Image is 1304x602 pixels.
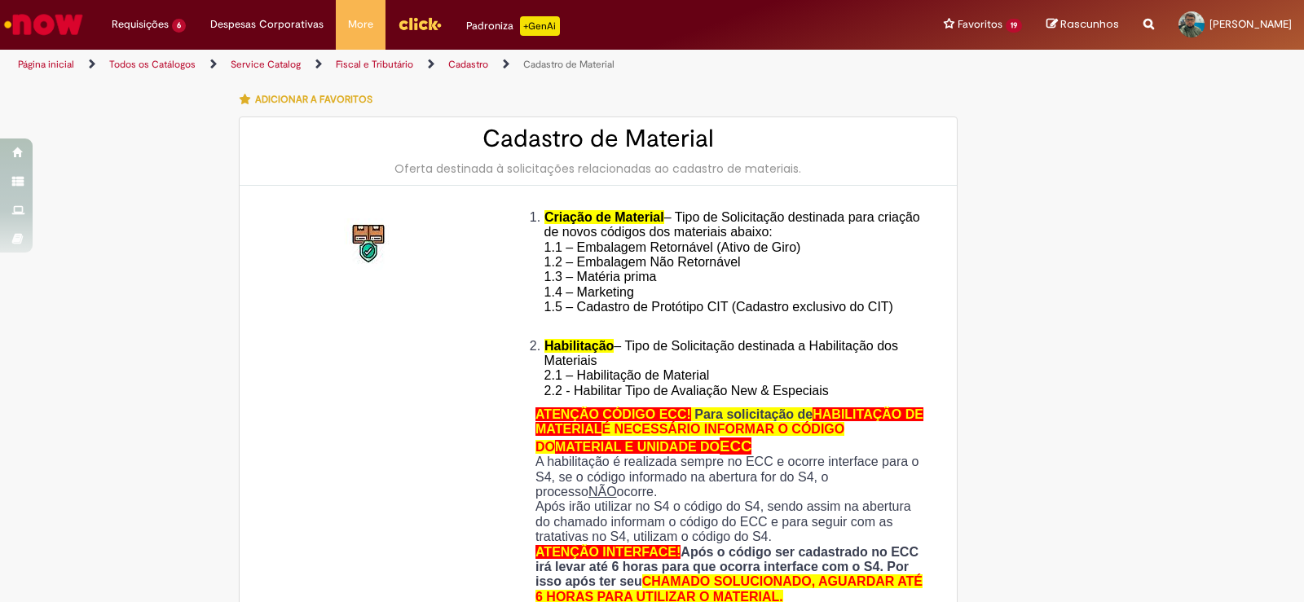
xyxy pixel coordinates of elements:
span: Habilitação [544,339,614,353]
a: Fiscal e Tributário [336,58,413,71]
span: Requisições [112,16,169,33]
p: +GenAi [520,16,560,36]
span: Despesas Corporativas [210,16,324,33]
a: Todos os Catálogos [109,58,196,71]
a: Cadastro [448,58,488,71]
span: MATERIAL E UNIDADE DO [555,440,720,454]
u: NÃO [588,485,617,499]
span: – Tipo de Solicitação destinada para criação de novos códigos dos materiais abaixo: 1.1 – Embalag... [544,210,920,329]
span: É NECESSÁRIO INFORMAR O CÓDIGO DO [535,422,844,453]
span: Adicionar a Favoritos [255,93,372,106]
a: Rascunhos [1046,17,1119,33]
a: Página inicial [18,58,74,71]
span: Criação de Material [544,210,664,224]
div: Padroniza [466,16,560,36]
h2: Cadastro de Material [256,125,941,152]
p: A habilitação é realizada sempre no ECC e ocorre interface para o S4, se o código informado na ab... [535,455,928,499]
span: More [348,16,373,33]
div: Oferta destinada à solicitações relacionadas ao cadastro de materiais. [256,160,941,177]
span: HABILITAÇÃO DE MATERIAL [535,407,923,436]
img: ServiceNow [2,8,86,41]
span: ATENÇÃO CÓDIGO ECC! [535,407,691,421]
button: Adicionar a Favoritos [239,82,381,116]
img: click_logo_yellow_360x200.png [398,11,442,36]
span: 6 [172,19,186,33]
a: Cadastro de Material [523,58,615,71]
span: Rascunhos [1060,16,1119,32]
p: Após irão utilizar no S4 o código do S4, sendo assim na abertura do chamado informam o código do ... [535,499,928,544]
span: [PERSON_NAME] [1209,17,1292,31]
span: 19 [1006,19,1022,33]
span: Para solicitação de [694,407,813,421]
a: Service Catalog [231,58,301,71]
span: ECC [720,437,751,455]
span: Favoritos [958,16,1002,33]
span: ATENÇÃO INTERFACE! [535,545,681,559]
span: – Tipo de Solicitação destinada a Habilitação dos Materiais 2.1 – Habilitação de Material 2.2 - H... [544,339,898,398]
ul: Trilhas de página [12,50,857,80]
img: Cadastro de Material [344,218,396,270]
